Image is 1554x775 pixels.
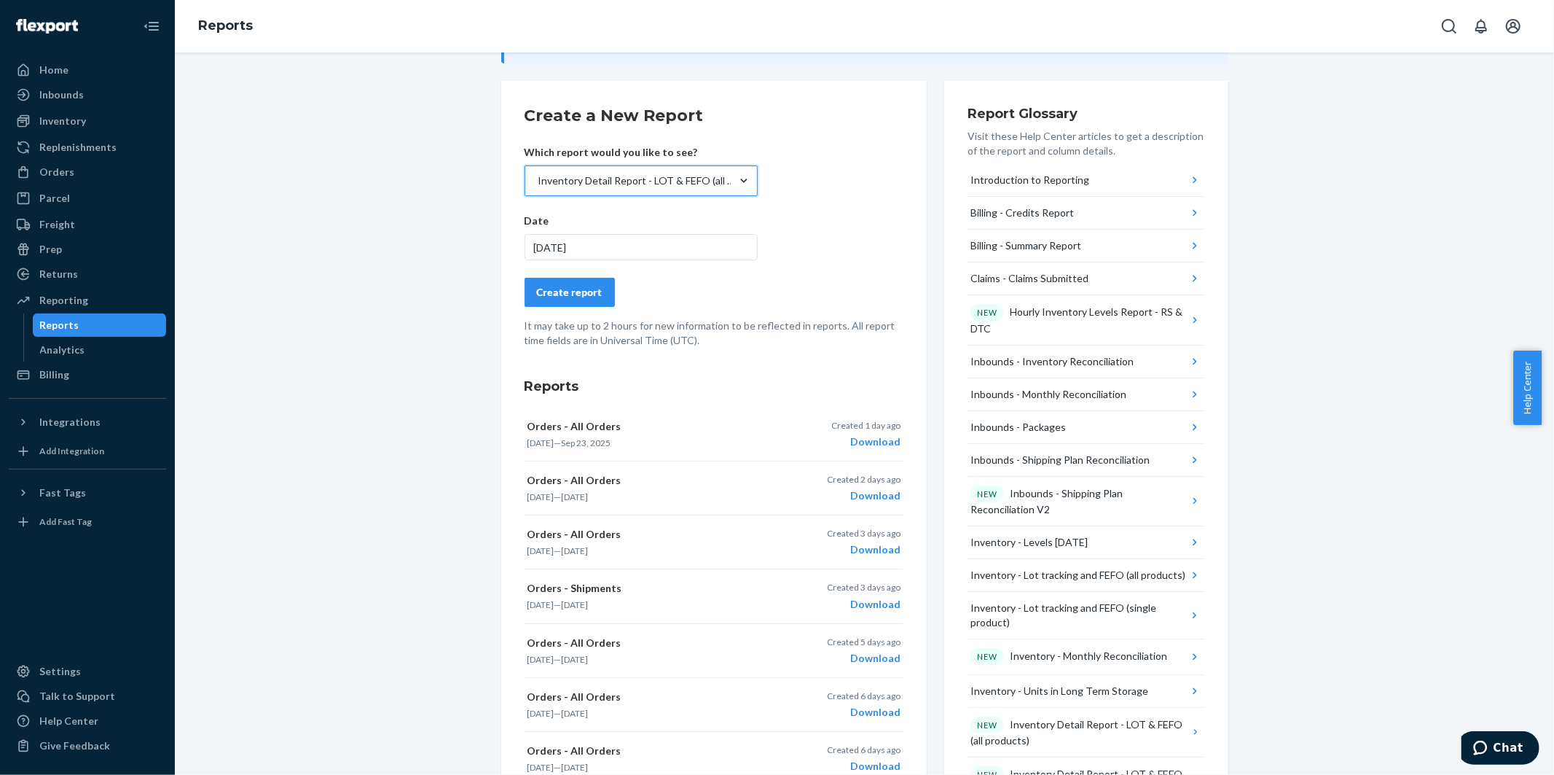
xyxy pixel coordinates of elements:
div: Reports [40,318,79,332]
p: Orders - Shipments [527,581,774,596]
button: Orders - All Orders[DATE]—[DATE]Created 6 days agoDownload [525,678,903,732]
a: Add Fast Tag [9,510,166,534]
div: Inventory Detail Report - LOT & FEFO (all products) [970,717,1190,749]
iframe: Opens a widget where you can chat to one of our agents [1461,731,1539,768]
div: Download [827,651,900,666]
button: Give Feedback [9,734,166,758]
div: Prep [39,242,62,257]
div: Talk to Support [39,689,115,704]
p: Orders - All Orders [527,636,774,650]
div: [DATE] [525,234,758,260]
time: [DATE] [562,545,589,556]
div: Inbounds - Monthly Reconciliation [970,387,1126,402]
button: Inventory - Lot tracking and FEFO (all products) [968,559,1205,592]
p: Orders - All Orders [527,744,774,758]
div: Claims - Claims Submitted [970,271,1088,286]
div: Analytics [40,343,85,357]
div: Inventory - Monthly Reconciliation [970,648,1167,666]
div: Reporting [39,293,88,308]
div: Billing - Summary Report [970,238,1081,253]
button: Create report [525,278,615,307]
time: [DATE] [562,708,589,719]
a: Prep [9,238,166,261]
div: Home [39,63,68,77]
ol: breadcrumbs [187,5,264,47]
span: Help Center [1513,351,1542,425]
p: Orders - All Orders [527,473,774,488]
a: Reports [198,17,253,34]
a: Reporting [9,289,166,312]
button: Inventory - Levels [DATE] [968,526,1205,559]
p: Created 3 days ago [827,527,900,540]
button: Inventory - Lot tracking and FEFO (single product) [968,592,1205,639]
div: Inventory Detail Report - LOT & FEFO (all products) [538,174,738,188]
button: Inbounds - Packages [968,411,1205,444]
div: Inbounds - Shipping Plan Reconciliation [970,453,1150,467]
div: Inbounds - Inventory Reconciliation [970,354,1134,369]
a: Help Center [9,709,166,733]
time: [DATE] [562,654,589,665]
button: Orders - All Orders[DATE]—[DATE]Created 2 days agoDownload [525,462,903,515]
p: Orders - All Orders [527,419,774,434]
time: [DATE] [562,762,589,773]
p: — [527,491,774,503]
p: Orders - All Orders [527,527,774,542]
div: Orders [39,165,74,179]
button: NEWInventory - Monthly Reconciliation [968,639,1205,675]
button: Billing - Summary Report [968,230,1205,262]
button: Inbounds - Inventory Reconciliation [968,346,1205,378]
time: [DATE] [527,708,554,719]
a: Analytics [33,338,167,362]
div: Integrations [39,415,101,429]
a: Home [9,58,166,82]
p: NEW [977,720,997,731]
div: Inventory - Lot tracking and FEFO (all products) [970,568,1185,583]
time: [DATE] [527,599,554,610]
div: Create report [537,285,603,300]
button: Fast Tags [9,481,166,505]
img: Flexport logo [16,19,78,34]
time: [DATE] [562,599,589,610]
a: Reports [33,313,167,337]
p: — [527,599,774,611]
div: Download [827,597,900,612]
div: Returns [39,267,78,281]
a: Parcel [9,187,166,210]
a: Freight [9,213,166,236]
button: NEWInventory Detail Report - LOT & FEFO (all products) [968,708,1205,758]
button: Inventory - Units in Long Term Storage [968,675,1205,708]
p: Created 1 day ago [831,419,900,432]
a: Inventory [9,109,166,133]
button: Orders - All Orders[DATE]—[DATE]Created 3 days agoDownload [525,515,903,569]
button: NEWHourly Inventory Levels Report - RS & DTC [968,295,1205,346]
button: Inbounds - Shipping Plan Reconciliation [968,444,1205,477]
div: Fast Tags [39,486,86,500]
div: Inbounds - Shipping Plan Reconciliation V2 [970,486,1188,518]
button: Orders - All Orders[DATE]—[DATE]Created 5 days agoDownload [525,624,903,678]
button: Integrations [9,410,166,434]
a: Billing [9,363,166,386]
button: Open Search Box [1435,12,1464,41]
time: [DATE] [527,491,554,502]
div: Inventory - Levels [DATE] [970,535,1088,550]
button: Open notifications [1467,12,1496,41]
div: Introduction to Reporting [970,173,1089,187]
a: Returns [9,262,166,286]
h3: Report Glossary [968,104,1205,123]
button: Billing - Credits Report [968,197,1205,230]
p: Created 6 days ago [827,744,900,756]
div: Download [827,759,900,774]
button: NEWInbounds - Shipping Plan Reconciliation V2 [968,477,1205,527]
div: Parcel [39,191,70,206]
div: Billing [39,367,69,382]
div: Billing - Credits Report [970,206,1074,220]
div: Freight [39,217,75,232]
div: Replenishments [39,140,117,155]
p: NEW [977,307,997,319]
p: — [527,707,774,720]
div: Inventory - Units in Long Term Storage [970,684,1148,698]
div: Download [827,488,900,503]
div: Hourly Inventory Levels Report - RS & DTC [970,304,1188,336]
p: Which report would you like to see? [525,145,758,160]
